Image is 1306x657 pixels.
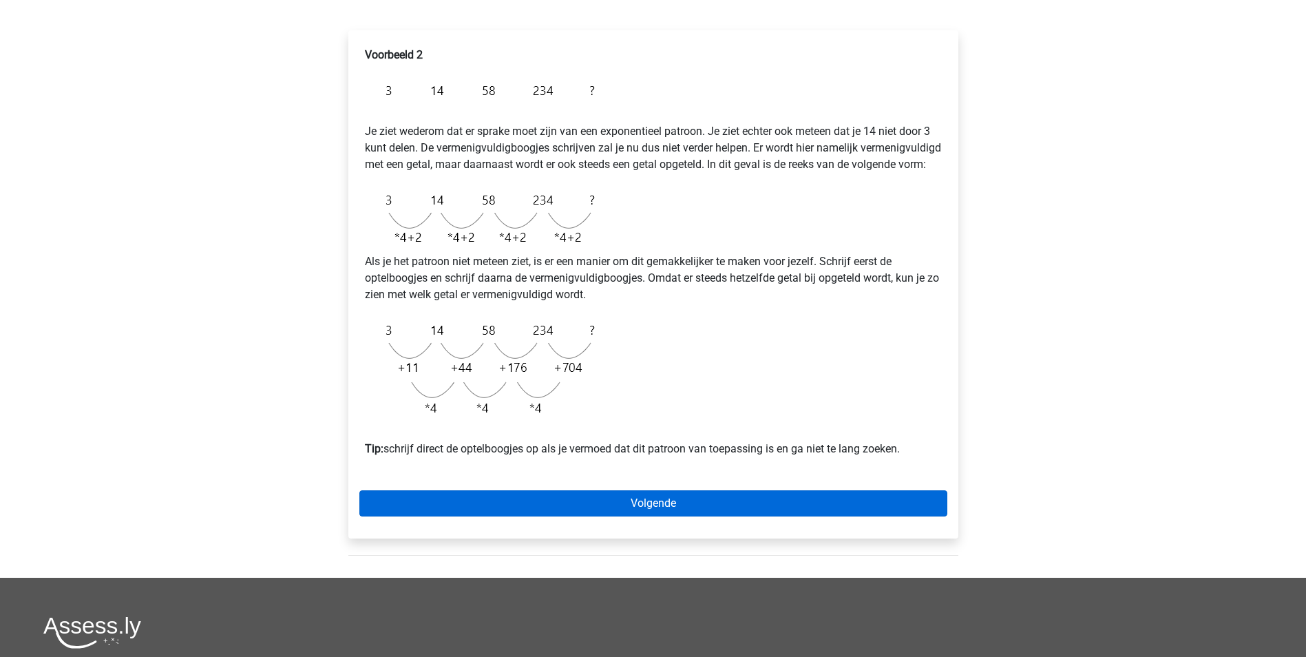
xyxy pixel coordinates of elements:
b: Tip: [365,442,383,455]
a: Volgende [359,490,947,517]
p: schrijf direct de optelboogjes op als je vermoed dat dit patroon van toepassing is en ga niet te ... [365,424,942,457]
b: Voorbeeld 2 [365,48,423,61]
img: Assessly logo [43,616,141,649]
img: Exponential_Example_2_3.png [365,314,602,424]
p: Je ziet wederom dat er sprake moet zijn van een exponentieel patroon. Je ziet echter ook meteen d... [365,107,942,173]
img: Exponential_Example_2_2.png [365,184,602,253]
img: Exponential_Example_2_1.png [365,74,602,107]
p: Als je het patroon niet meteen ziet, is er een manier om dit gemakkelijker te maken voor jezelf. ... [365,253,942,303]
